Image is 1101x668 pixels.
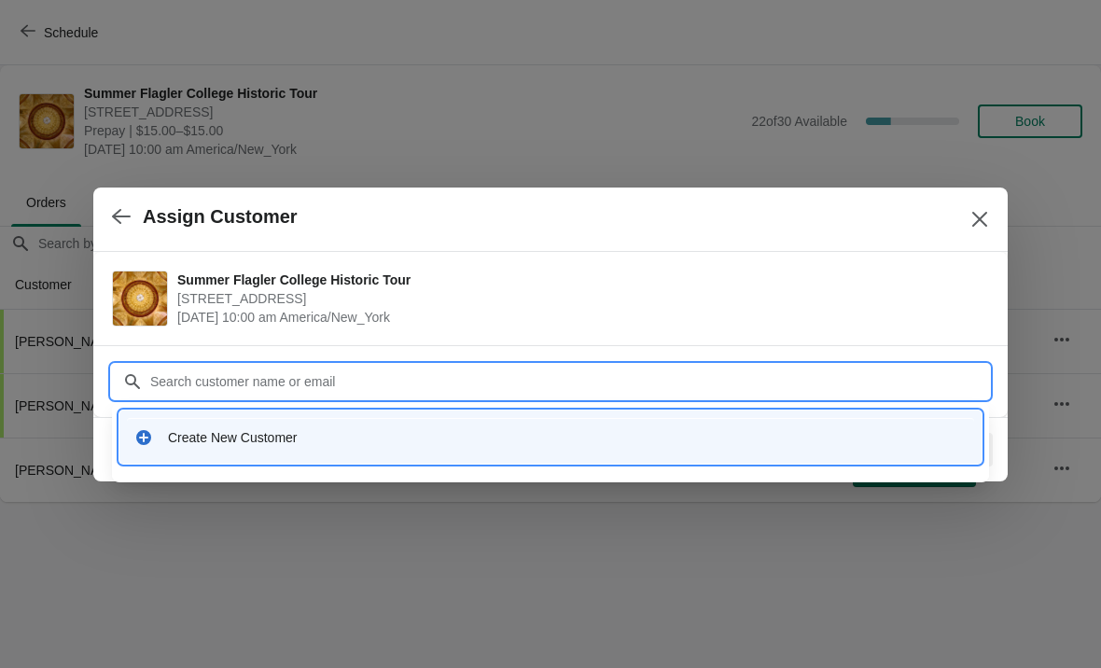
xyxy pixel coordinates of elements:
button: Close [963,202,996,236]
input: Search customer name or email [149,365,989,398]
span: [STREET_ADDRESS] [177,289,980,308]
div: Create New Customer [168,428,967,447]
span: [DATE] 10:00 am America/New_York [177,308,980,327]
h2: Assign Customer [143,206,298,228]
span: Summer Flagler College Historic Tour [177,271,980,289]
img: Summer Flagler College Historic Tour | 74 King Street, St. Augustine, FL, USA | September 19 | 10... [113,271,167,326]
